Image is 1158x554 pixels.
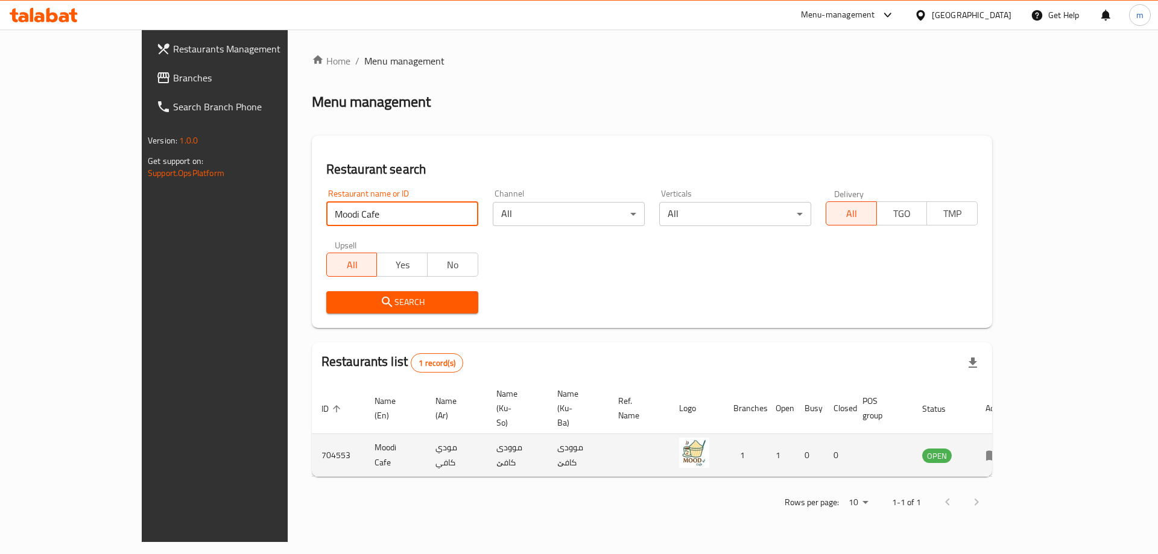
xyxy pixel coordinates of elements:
[148,153,203,169] span: Get support on:
[976,383,1017,434] th: Action
[364,54,445,68] span: Menu management
[831,205,872,222] span: All
[435,394,472,423] span: Name (Ar)
[365,434,426,477] td: Moodi Cafe
[411,357,463,369] span: 1 record(s)
[312,54,992,68] nav: breadcrumb
[487,434,548,477] td: موودی کافێ
[795,383,824,434] th: Busy
[922,401,961,416] span: Status
[147,92,335,121] a: Search Branch Phone
[321,401,344,416] span: ID
[679,438,709,468] img: Moodi Cafe
[326,202,478,226] input: Search for restaurant name or ID..
[376,253,428,277] button: Yes
[932,8,1011,22] div: [GEOGRAPHIC_DATA]
[312,92,431,112] h2: Menu management
[312,383,1017,477] table: enhanced table
[785,495,839,510] p: Rows per page:
[326,160,978,178] h2: Restaurant search
[336,295,469,310] span: Search
[892,495,921,510] p: 1-1 of 1
[926,201,978,225] button: TMP
[659,202,811,226] div: All
[876,201,928,225] button: TGO
[826,201,877,225] button: All
[173,99,326,114] span: Search Branch Phone
[173,42,326,56] span: Restaurants Management
[147,34,335,63] a: Restaurants Management
[382,256,423,274] span: Yes
[326,291,478,313] button: Search
[882,205,923,222] span: TGO
[321,353,463,373] h2: Restaurants list
[1136,8,1144,22] span: m
[432,256,473,274] span: No
[179,133,198,148] span: 1.0.0
[332,256,373,274] span: All
[557,386,594,430] span: Name (Ku-Ba)
[844,494,873,512] div: Rows per page:
[326,253,378,277] button: All
[411,353,463,373] div: Total records count
[148,165,224,181] a: Support.OpsPlatform
[932,205,973,222] span: TMP
[801,8,875,22] div: Menu-management
[766,383,795,434] th: Open
[312,434,365,477] td: 704553
[724,434,766,477] td: 1
[618,394,655,423] span: Ref. Name
[375,394,411,423] span: Name (En)
[355,54,359,68] li: /
[724,383,766,434] th: Branches
[427,253,478,277] button: No
[834,189,864,198] label: Delivery
[862,394,898,423] span: POS group
[426,434,487,477] td: مودي كافي
[795,434,824,477] td: 0
[148,133,177,148] span: Version:
[669,383,724,434] th: Logo
[766,434,795,477] td: 1
[173,71,326,85] span: Branches
[922,449,952,463] span: OPEN
[548,434,609,477] td: موودی کافێ
[335,241,357,249] label: Upsell
[824,383,853,434] th: Closed
[147,63,335,92] a: Branches
[824,434,853,477] td: 0
[496,386,533,430] span: Name (Ku-So)
[493,202,645,226] div: All
[958,348,987,377] div: Export file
